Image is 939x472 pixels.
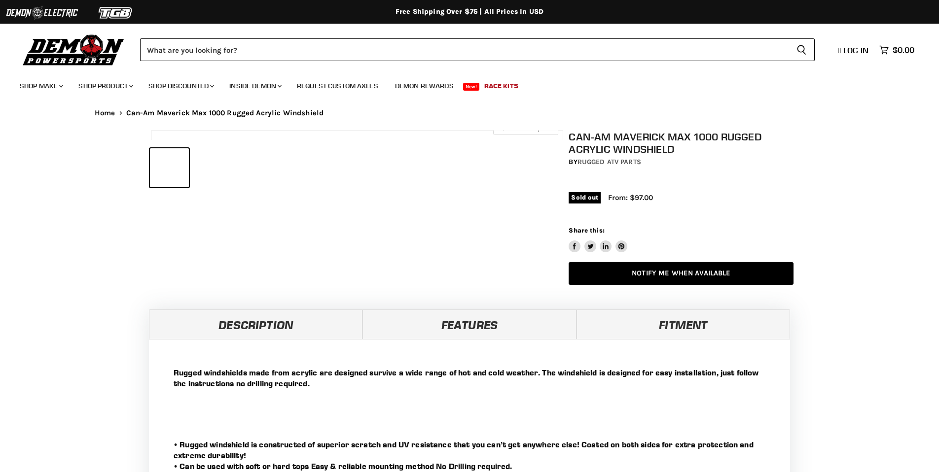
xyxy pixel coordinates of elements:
span: Click to expand [498,124,553,132]
span: From: $97.00 [608,193,653,202]
button: Search [789,38,815,61]
span: Sold out [569,192,601,203]
a: Log in [834,46,874,55]
a: Notify Me When Available [569,262,794,285]
div: Free Shipping Over $75 | All Prices In USD [75,7,864,16]
img: Demon Electric Logo 2 [5,3,79,22]
a: Home [95,109,115,117]
a: Shop Discounted [141,76,220,96]
a: Description [149,309,362,339]
div: by [569,157,794,168]
form: Product [140,38,815,61]
a: $0.00 [874,43,919,57]
a: Features [362,309,576,339]
aside: Share this: [569,226,627,252]
a: Request Custom Axles [289,76,386,96]
span: $0.00 [893,45,914,55]
span: Can-Am Maverick Max 1000 Rugged Acrylic Windshield [126,109,324,117]
span: Share this: [569,227,604,234]
nav: Breadcrumbs [75,109,864,117]
a: Race Kits [477,76,526,96]
span: New! [463,83,480,91]
input: Search [140,38,789,61]
img: Demon Powersports [20,32,128,67]
p: Rugged windshields made from acrylic are designed survive a wide range of hot and cold weather. T... [174,367,765,389]
img: TGB Logo 2 [79,3,153,22]
a: Shop Make [12,76,69,96]
a: Fitment [577,309,790,339]
a: Demon Rewards [388,76,461,96]
a: Shop Product [71,76,139,96]
button: IMAGE thumbnail [150,148,189,187]
h1: Can-Am Maverick Max 1000 Rugged Acrylic Windshield [569,131,794,155]
a: Rugged ATV Parts [578,158,641,166]
span: Log in [843,45,868,55]
ul: Main menu [12,72,912,96]
a: Inside Demon [222,76,288,96]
